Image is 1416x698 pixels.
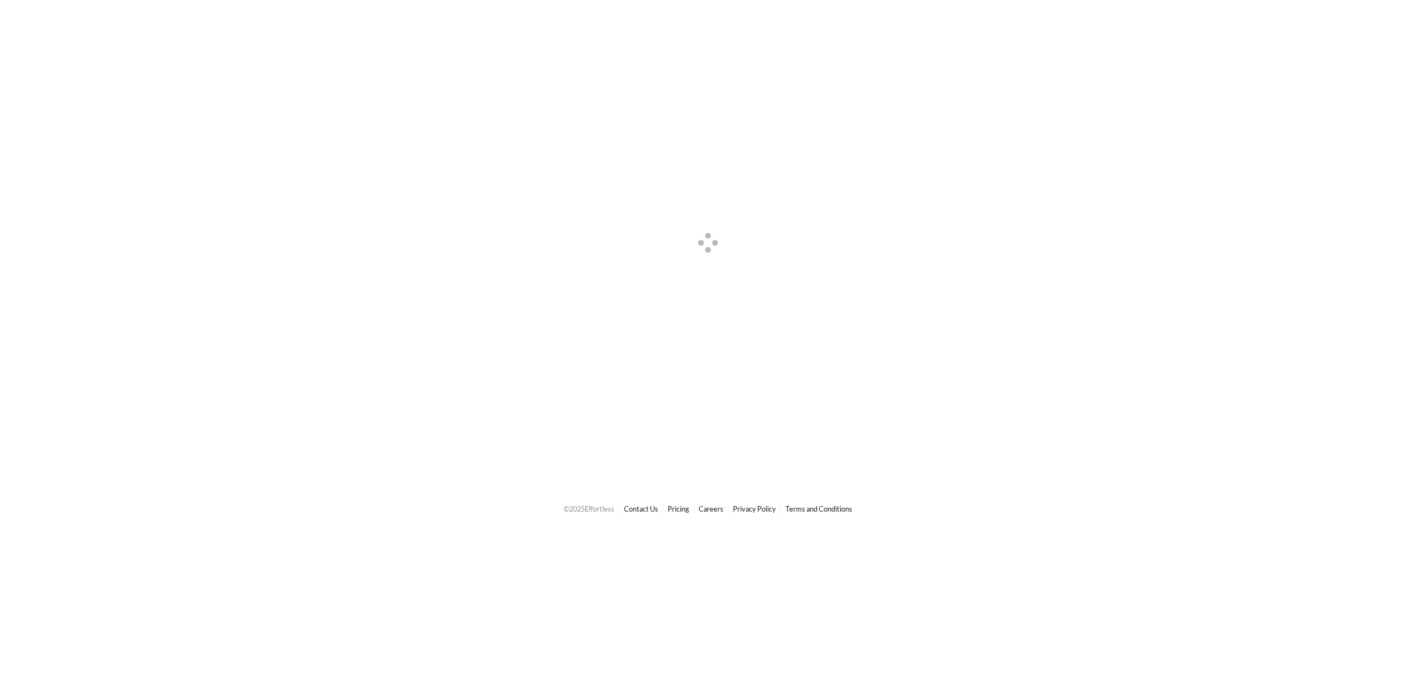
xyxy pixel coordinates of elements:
span: © 2025 Effortless [564,504,615,513]
a: Careers [699,504,723,513]
a: Contact Us [624,504,658,513]
a: Privacy Policy [733,504,776,513]
a: Terms and Conditions [785,504,852,513]
a: Pricing [668,504,689,513]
